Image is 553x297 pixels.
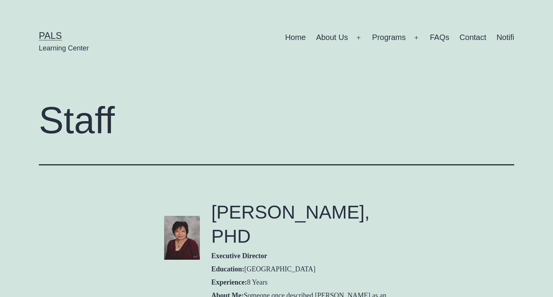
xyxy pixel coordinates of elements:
img: Ruth [164,216,200,260]
p: Learning Center [39,43,89,53]
a: Home [280,28,311,47]
strong: Experience: [211,278,247,286]
strong: Education: [211,265,244,273]
nav: Primary menu [285,28,514,47]
a: Contact [454,28,491,47]
strong: Executive Director [211,252,267,260]
h2: [PERSON_NAME], PHD [211,200,389,249]
a: Notifi [491,28,519,47]
a: About Us [311,28,353,47]
a: FAQs [425,28,454,47]
h1: Staff [39,100,514,141]
a: Programs [367,28,411,47]
a: PALS [39,30,62,41]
